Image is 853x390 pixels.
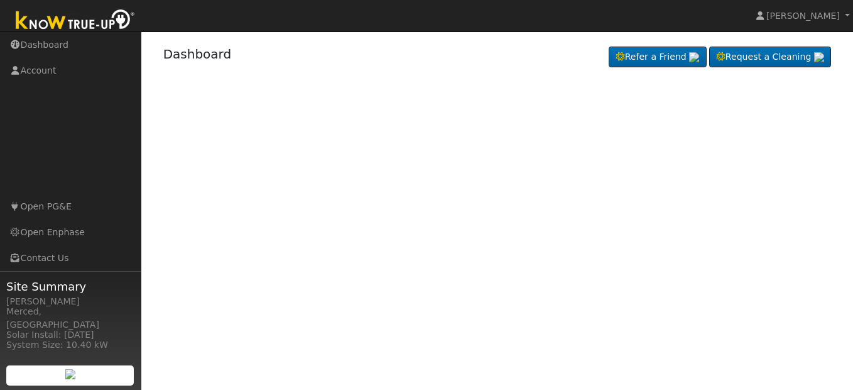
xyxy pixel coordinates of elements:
[709,47,831,68] a: Request a Cleaning
[65,369,75,379] img: retrieve
[163,47,232,62] a: Dashboard
[766,11,840,21] span: [PERSON_NAME]
[609,47,707,68] a: Refer a Friend
[6,305,134,331] div: Merced, [GEOGRAPHIC_DATA]
[814,52,824,62] img: retrieve
[689,52,699,62] img: retrieve
[6,338,134,352] div: System Size: 10.40 kW
[9,7,141,35] img: Know True-Up
[6,328,134,342] div: Solar Install: [DATE]
[6,278,134,295] span: Site Summary
[6,295,134,308] div: [PERSON_NAME]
